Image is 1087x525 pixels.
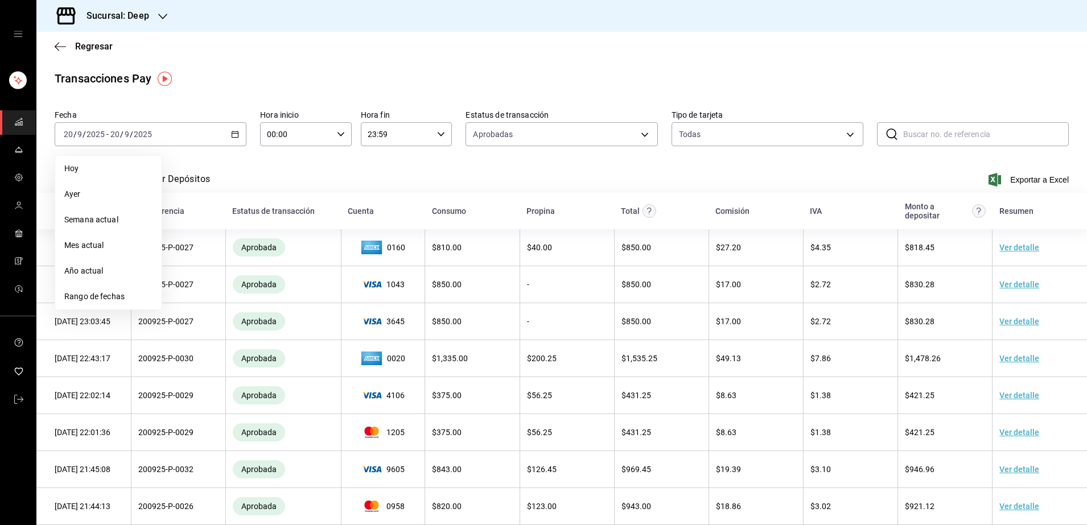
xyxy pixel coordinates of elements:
td: 200925-P-0027 [131,229,225,266]
div: Consumo [432,206,466,216]
span: $ 17.00 [716,280,741,289]
span: $ 3.02 [810,502,831,511]
span: $ 4.35 [810,243,831,252]
div: Transacciones cobradas de manera exitosa. [233,497,285,515]
span: $ 921.12 [905,502,934,511]
span: $ 1,478.26 [905,354,941,363]
input: -- [124,130,130,139]
td: 200925-P-0029 [131,414,225,451]
div: Transacciones cobradas de manera exitosa. [233,349,285,367]
label: Tipo de tarjeta [672,111,863,119]
a: Ver detalle [999,243,1039,252]
span: Ayer [64,188,153,200]
span: / [83,130,86,139]
span: Aprobada [237,243,281,252]
label: Fecha [55,111,246,119]
div: Transacciones cobradas de manera exitosa. [233,460,285,478]
svg: Este es el monto resultante del total pagado menos comisión e IVA. Esta será la parte que se depo... [972,204,986,218]
span: $ 1,535.25 [621,354,657,363]
td: [DATE] 23:04:55 [36,229,131,266]
span: $ 200.25 [527,354,557,363]
span: $ 969.45 [621,465,651,474]
span: 1205 [348,427,418,438]
span: $ 1,335.00 [432,354,468,363]
div: Cuenta [348,206,374,216]
span: $ 850.00 [432,317,462,326]
div: Total [621,206,640,216]
span: $ 8.63 [716,428,736,437]
span: 0160 [348,238,418,257]
span: / [73,130,77,139]
span: $ 27.20 [716,243,741,252]
img: Tooltip marker [158,72,172,86]
a: Ver detalle [999,317,1039,326]
a: Ver detalle [999,391,1039,400]
div: Comisión [715,206,750,216]
button: open drawer [14,30,23,39]
span: Aprobada [237,317,281,326]
span: $ 2.72 [810,317,831,326]
span: $ 3.10 [810,465,831,474]
div: Transacciones cobradas de manera exitosa. [233,423,285,441]
button: Exportar a Excel [991,173,1069,187]
span: 0958 [348,501,418,512]
span: Aprobada [237,428,281,437]
td: [DATE] 22:43:17 [36,340,131,377]
input: -- [110,130,120,139]
span: $ 850.00 [621,317,651,326]
span: Aprobada [237,465,281,474]
td: 200925-P-0027 [131,266,225,303]
span: Año actual [64,265,153,277]
span: $ 850.00 [432,280,462,289]
a: Ver detalle [999,280,1039,289]
label: Estatus de transacción [466,111,657,119]
button: Ver Depósitos [151,173,211,193]
span: $ 56.25 [527,428,552,437]
div: Transacciones cobradas de manera exitosa. [233,386,285,404]
span: Aprobada [237,502,281,511]
span: Aprobadas [473,129,513,140]
td: 200925-P-0027 [131,303,225,340]
span: $ 8.63 [716,391,736,400]
input: -- [63,130,73,139]
span: $ 431.25 [621,428,651,437]
span: $ 943.00 [621,502,651,511]
span: $ 17.00 [716,317,741,326]
div: Transacciones cobradas de manera exitosa. [233,275,285,293]
span: $ 810.00 [432,243,462,252]
span: $ 19.39 [716,465,741,474]
span: $ 49.13 [716,354,741,363]
div: Todas [679,129,701,140]
span: $ 1.38 [810,391,831,400]
span: $ 820.00 [432,502,462,511]
input: ---- [86,130,105,139]
a: Ver detalle [999,428,1039,437]
span: $ 126.45 [527,465,557,474]
span: Semana actual [64,214,153,226]
span: $ 830.28 [905,317,934,326]
span: $ 7.86 [810,354,831,363]
span: $ 375.00 [432,428,462,437]
span: 9605 [348,465,418,474]
td: - [520,266,614,303]
span: 1043 [348,280,418,289]
div: Propina [526,206,555,216]
span: $ 431.25 [621,391,651,400]
span: $ 818.45 [905,243,934,252]
span: $ 123.00 [527,502,557,511]
td: 200925-P-0030 [131,340,225,377]
td: [DATE] 23:04:22 [36,266,131,303]
svg: Este monto equivale al total pagado por el comensal antes de aplicar Comisión e IVA. [643,204,656,218]
td: [DATE] 23:03:45 [36,303,131,340]
span: $ 2.72 [810,280,831,289]
td: 200925-P-0026 [131,488,225,525]
span: $ 56.25 [527,391,552,400]
input: -- [77,130,83,139]
span: $ 843.00 [432,465,462,474]
span: Regresar [75,41,113,52]
span: 3645 [348,317,418,326]
button: Regresar [55,41,113,52]
label: Hora inicio [260,111,352,119]
div: Transacciones cobradas de manera exitosa. [233,312,285,330]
